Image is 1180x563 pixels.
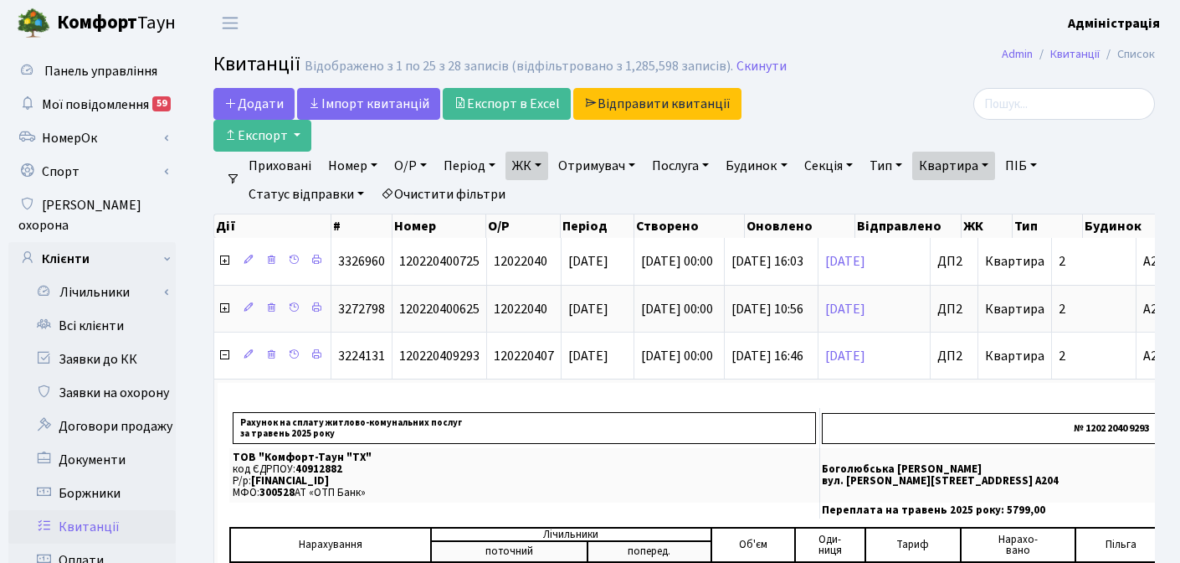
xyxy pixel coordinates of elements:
[297,88,440,120] a: Iмпорт квитанцій
[152,96,171,111] div: 59
[731,300,803,318] span: [DATE] 10:56
[731,347,803,365] span: [DATE] 16:46
[233,464,816,475] p: код ЄДРПОУ:
[795,528,865,562] td: Оди- ниця
[8,309,176,343] a: Всі клієнти
[437,152,502,180] a: Період
[392,214,486,238] th: Номер
[431,528,711,541] td: Лічильники
[338,300,385,318] span: 3272798
[552,152,642,180] a: Отримувач
[1068,13,1160,34] a: Адміністрація
[937,255,971,268] span: ДП2
[494,347,554,365] span: 120220407
[1075,528,1167,562] td: Пільга
[937,349,971,363] span: ДП2
[719,152,793,180] a: Будинок
[568,252,608,271] span: [DATE]
[973,88,1155,120] input: Пошук...
[494,252,547,271] span: 12022040
[798,152,859,180] a: Секція
[431,541,587,562] td: поточний
[224,95,284,113] span: Додати
[634,214,745,238] th: Створено
[641,347,713,365] span: [DATE] 00:00
[641,300,713,318] span: [DATE] 00:00
[213,49,300,79] span: Квитанції
[568,347,608,365] span: [DATE]
[745,214,855,238] th: Оновлено
[8,443,176,477] a: Документи
[825,300,865,318] a: [DATE]
[711,528,795,562] td: Об'єм
[8,343,176,376] a: Заявки до КК
[505,152,548,180] a: ЖК
[19,276,176,309] a: Лічильники
[8,510,176,544] a: Квитанції
[863,152,909,180] a: Тип
[233,488,816,498] p: МФО: АТ «ОТП Банк»
[1059,347,1065,365] span: 2
[17,7,50,40] img: logo.png
[1002,45,1033,63] a: Admin
[242,180,371,209] a: Статус відправки
[331,214,392,238] th: #
[1068,14,1160,33] b: Адміністрація
[1059,252,1065,271] span: 2
[251,473,329,488] span: [FINANCIAL_ID]
[213,88,295,120] a: Додати
[338,347,385,365] span: 3224131
[8,410,176,443] a: Договори продажу
[1013,214,1083,238] th: Тип
[998,152,1044,180] a: ПІБ
[8,376,176,410] a: Заявки на охорону
[305,59,733,75] div: Відображено з 1 по 25 з 28 записів (відфільтровано з 1,285,598 записів).
[587,541,711,562] td: поперед.
[443,88,571,120] a: Експорт в Excel
[230,528,431,562] td: Нарахування
[865,528,961,562] td: Тариф
[8,121,176,155] a: НомерОк
[937,302,971,316] span: ДП2
[214,214,331,238] th: Дії
[242,152,318,180] a: Приховані
[295,462,342,477] span: 40912882
[399,252,480,271] span: 120220400725
[825,347,865,365] a: [DATE]
[338,252,385,271] span: 3326960
[1050,45,1100,63] a: Квитанції
[57,9,137,36] b: Комфорт
[387,152,434,180] a: О/Р
[8,477,176,510] a: Боржники
[8,54,176,88] a: Панель управління
[736,59,787,75] a: Скинути
[233,412,816,444] p: Рахунок на сплату житлово-комунальних послуг за травень 2025 року
[645,152,716,180] a: Послуга
[374,180,512,209] a: Очистити фільтри
[494,300,547,318] span: 12022040
[962,214,1012,238] th: ЖК
[561,214,635,238] th: Період
[912,152,995,180] a: Квартира
[233,452,816,463] p: ТОВ "Комфорт-Таун "ТХ"
[399,347,480,365] span: 120220409293
[321,152,384,180] a: Номер
[209,9,251,37] button: Переключити навігацію
[8,242,176,276] a: Клієнти
[259,485,295,500] span: 300528
[57,9,176,38] span: Таун
[568,300,608,318] span: [DATE]
[1083,214,1163,238] th: Будинок
[855,214,962,238] th: Відправлено
[8,189,176,242] a: [PERSON_NAME] охорона
[985,347,1044,365] span: Квартира
[825,252,865,271] a: [DATE]
[731,252,803,271] span: [DATE] 16:03
[1100,45,1155,64] li: Список
[573,88,741,120] a: Відправити квитанції
[8,155,176,189] a: Спорт
[44,62,157,80] span: Панель управління
[399,300,480,318] span: 120220400625
[641,252,713,271] span: [DATE] 00:00
[977,37,1180,72] nav: breadcrumb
